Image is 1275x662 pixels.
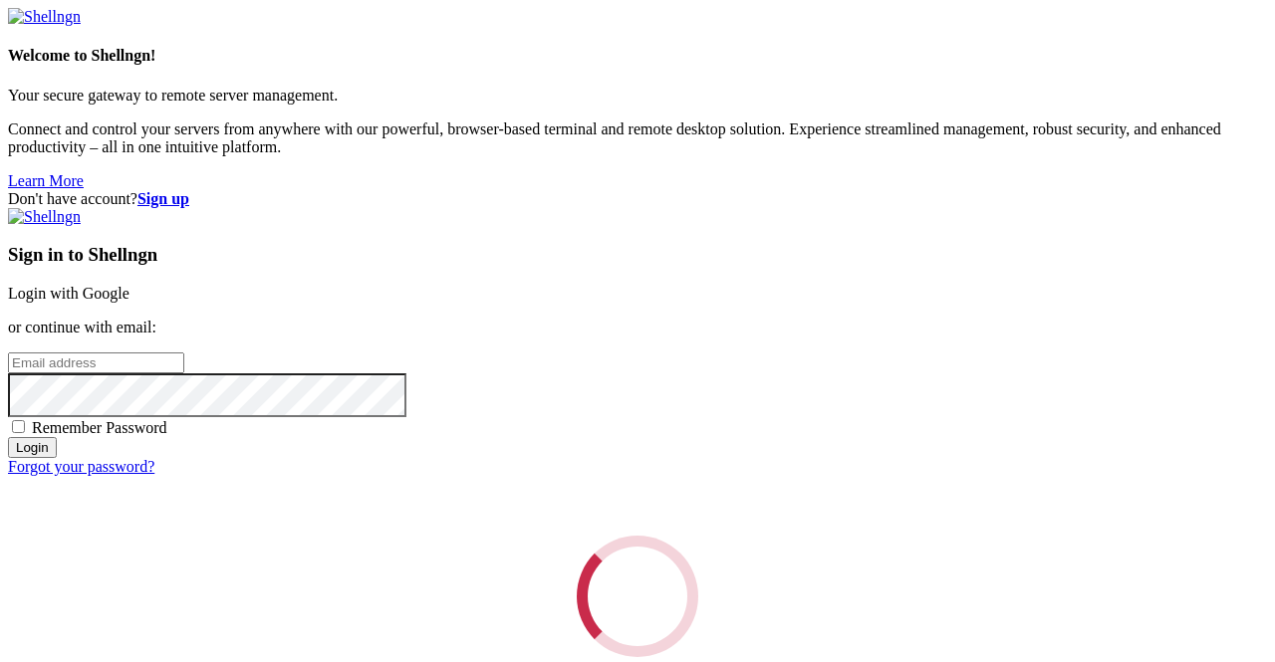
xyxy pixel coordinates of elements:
[577,536,698,657] div: Loading...
[8,8,81,26] img: Shellngn
[8,319,1267,336] p: or continue with email:
[137,190,189,207] a: Sign up
[12,420,25,433] input: Remember Password
[8,458,154,475] a: Forgot your password?
[8,120,1267,156] p: Connect and control your servers from anywhere with our powerful, browser-based terminal and remo...
[8,437,57,458] input: Login
[8,190,1267,208] div: Don't have account?
[8,208,81,226] img: Shellngn
[8,47,1267,65] h4: Welcome to Shellngn!
[8,352,184,373] input: Email address
[8,172,84,189] a: Learn More
[8,244,1267,266] h3: Sign in to Shellngn
[8,87,1267,105] p: Your secure gateway to remote server management.
[32,419,167,436] span: Remember Password
[8,285,129,302] a: Login with Google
